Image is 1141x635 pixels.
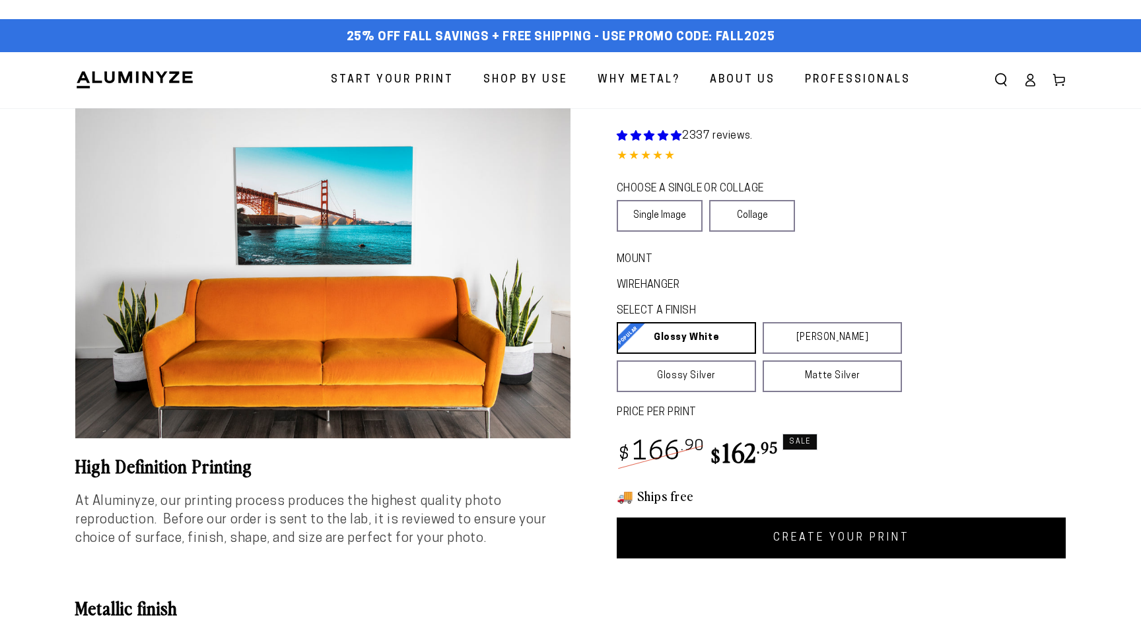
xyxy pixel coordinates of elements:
b: High Definition Printing [75,453,252,478]
span: $ [619,446,630,464]
a: Why Metal? [588,63,690,98]
a: Start Your Print [321,63,464,98]
media-gallery: Gallery Viewer [75,108,570,438]
legend: SELECT A FINISH [617,304,870,319]
b: Metallic finish [75,595,178,620]
a: Professionals [795,63,920,98]
a: [PERSON_NAME] [763,322,902,354]
img: Aluminyze [75,70,194,90]
bdi: 162 [709,435,778,469]
a: Glossy Silver [617,360,756,392]
span: At Aluminyze, our printing process produces the highest quality photo reproduction. Before our or... [75,495,547,545]
sup: .95 [757,437,778,457]
span: Professionals [805,71,911,90]
div: 4.85 out of 5.0 stars [617,147,1066,166]
sup: .90 [681,439,705,454]
legend: Mount [617,252,639,267]
summary: Search our site [986,65,1016,94]
span: Sale [782,434,817,450]
bdi: 166 [617,440,705,466]
span: Start Your Print [331,71,454,90]
h3: 🚚 Ships free [617,487,1066,504]
a: Glossy White [617,322,756,354]
label: PRICE PER PRINT [617,405,1066,420]
a: Shop By Use [473,63,578,98]
span: $ [711,444,720,467]
legend: WireHanger [617,278,655,293]
a: Single Image [617,200,703,232]
span: Shop By Use [483,71,568,90]
a: CREATE YOUR PRINT [617,518,1066,558]
legend: CHOOSE A SINGLE OR COLLAGE [617,182,783,197]
span: 25% off FALL Savings + Free Shipping - Use Promo Code: FALL2025 [347,30,775,45]
span: Why Metal? [598,71,680,90]
span: About Us [710,71,775,90]
a: Collage [709,200,795,232]
a: Matte Silver [763,360,902,392]
a: About Us [700,63,785,98]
